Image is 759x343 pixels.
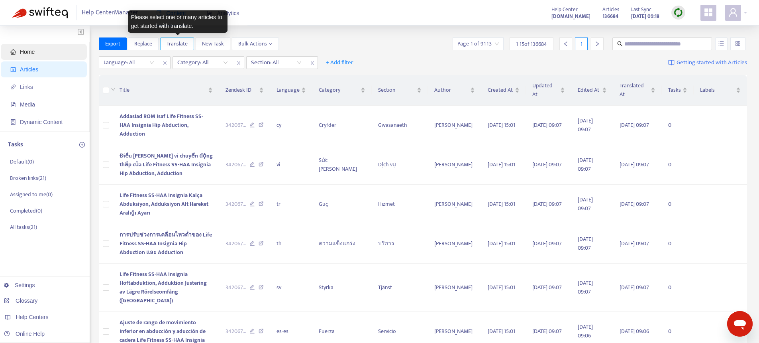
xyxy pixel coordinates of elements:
[10,49,16,55] span: home
[120,230,212,257] span: การปรับช่วงการเคลื่อนไหวต่ำของ Life Fitness SS-HAA Insignia Hip Abduction และ Adduction
[668,59,675,66] img: image-link
[120,191,208,217] span: Life Fitness SS-HAA Insignia Kalça Abduksiyon, Adduksiyon Alt Hareket Aralığı Ayarı
[4,282,35,288] a: Settings
[571,75,613,106] th: Edited At
[620,160,649,169] span: [DATE] 09:07
[226,327,246,336] span: 342067 ...
[232,37,279,50] button: Bulk Actionsdown
[270,185,312,224] td: tr
[488,239,515,248] span: [DATE] 15:01
[120,151,213,178] span: Điều [PERSON_NAME] vi chuyển động thấp của Life Fitness SS-HAA Insignia Hip Abduction, Adduction
[20,119,63,125] span: Dynamic Content
[532,81,559,99] span: Updated At
[10,174,46,182] p: Broken links ( 21 )
[10,84,16,90] span: link
[563,41,569,47] span: left
[488,327,515,336] span: [DATE] 15:01
[715,37,728,50] button: unordered-list
[10,67,16,72] span: account-book
[428,106,482,145] td: [PERSON_NAME]
[79,142,85,148] span: plus-circle
[120,112,203,138] span: Addasiad ROM Isaf Life Fitness SS-HAA Insignia Hip Abduction, Adduction
[160,58,170,68] span: close
[312,145,372,185] td: Sức [PERSON_NAME]
[488,283,515,292] span: [DATE] 15:01
[10,158,34,166] p: Default ( 0 )
[526,75,571,106] th: Updated At
[613,75,661,106] th: Translated At
[20,84,33,90] span: Links
[320,56,359,69] button: + Add filter
[578,322,593,340] span: [DATE] 09:06
[372,224,428,264] td: บริการ
[694,75,747,106] th: Labels
[631,5,651,14] span: Last Sync
[20,66,38,73] span: Articles
[372,185,428,224] td: Hizmet
[532,120,562,130] span: [DATE] 09:07
[578,278,593,296] span: [DATE] 09:07
[620,283,649,292] span: [DATE] 09:07
[594,41,600,47] span: right
[620,120,649,130] span: [DATE] 09:07
[312,106,372,145] td: Cryfder
[428,145,482,185] td: [PERSON_NAME]
[319,86,359,95] span: Category
[488,199,515,209] span: [DATE] 15:01
[602,12,618,21] strong: 136684
[8,140,23,150] p: Tasks
[226,200,246,209] span: 342067 ...
[727,311,753,337] iframe: Button to launch messaging window
[270,145,312,185] td: vi
[551,5,578,14] span: Help Center
[277,86,300,95] span: Language
[728,8,738,17] span: user
[270,224,312,264] td: th
[82,5,138,20] span: Help Center Manager
[12,7,68,18] img: Swifteq
[662,75,694,106] th: Tasks
[226,86,257,95] span: Zendesk ID
[10,223,37,231] p: All tasks ( 21 )
[434,86,469,95] span: Author
[662,224,694,264] td: 0
[662,106,694,145] td: 0
[99,37,127,50] button: Export
[128,10,228,33] div: Please select one or many articles to get started with translate.
[378,86,415,95] span: Section
[20,101,35,108] span: Media
[578,86,600,95] span: Edited At
[307,58,318,68] span: close
[238,39,273,48] span: Bulk Actions
[673,8,683,18] img: sync.dc5367851b00ba804db3.png
[662,264,694,312] td: 0
[20,49,35,55] span: Home
[631,12,659,21] strong: [DATE] 09:18
[617,41,623,47] span: search
[269,42,273,46] span: down
[575,37,588,50] div: 1
[620,327,649,336] span: [DATE] 09:06
[226,239,246,248] span: 342067 ...
[578,195,593,213] span: [DATE] 09:07
[532,327,562,336] span: [DATE] 09:07
[120,270,207,305] span: Life Fitness SS-HAA Insignia Höftabduktion, Adduktion Justering av Lägre Rörelseomfång ([GEOGRAPH...
[481,75,526,106] th: Created At
[156,10,186,16] span: Content
[668,86,681,95] span: Tasks
[111,87,116,92] span: down
[10,102,16,107] span: file-image
[10,119,16,125] span: container
[10,190,53,199] p: Assigned to me ( 0 )
[312,185,372,224] td: Güç
[120,86,206,95] span: Title
[207,10,239,16] span: Analytics
[226,160,246,169] span: 342067 ...
[677,58,747,67] span: Getting started with Articles
[488,120,515,130] span: [DATE] 15:01
[532,283,562,292] span: [DATE] 09:07
[551,12,590,21] a: [DOMAIN_NAME]
[428,224,482,264] td: [PERSON_NAME]
[312,75,372,106] th: Category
